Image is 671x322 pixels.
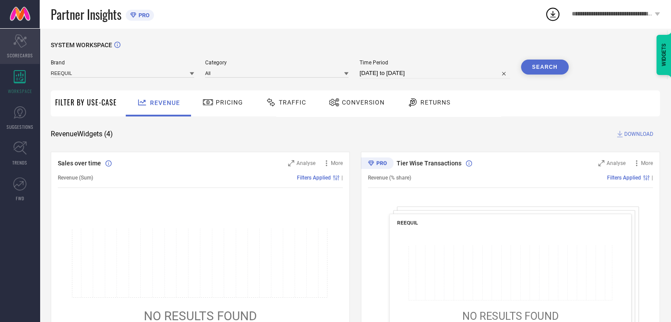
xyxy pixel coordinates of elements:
span: Conversion [342,99,385,106]
span: SYSTEM WORKSPACE [51,41,112,49]
span: DOWNLOAD [624,130,653,139]
span: REEQUIL [397,220,418,226]
span: TRENDS [12,159,27,166]
span: Time Period [360,60,510,66]
div: Open download list [545,6,561,22]
span: PRO [136,12,150,19]
span: SUGGESTIONS [7,124,34,130]
span: Filters Applied [607,175,641,181]
span: Revenue [150,99,180,106]
span: Partner Insights [51,5,121,23]
span: | [341,175,343,181]
span: Analyse [296,160,315,166]
span: More [641,160,653,166]
span: Traffic [279,99,306,106]
span: Tier Wise Transactions [397,160,461,167]
svg: Zoom [288,160,294,166]
span: Revenue (% share) [368,175,411,181]
span: Filters Applied [297,175,331,181]
div: Premium [361,157,394,171]
span: SCORECARDS [7,52,33,59]
span: Sales over time [58,160,101,167]
span: Revenue (Sum) [58,175,93,181]
span: Analyse [607,160,626,166]
span: Brand [51,60,194,66]
span: Returns [420,99,450,106]
input: Select time period [360,68,510,79]
button: Search [521,60,569,75]
span: Category [205,60,349,66]
span: Filter By Use-Case [55,97,117,108]
span: Revenue Widgets ( 4 ) [51,130,113,139]
span: FWD [16,195,24,202]
svg: Zoom [598,160,604,166]
span: Pricing [216,99,243,106]
span: More [331,160,343,166]
span: WORKSPACE [8,88,32,94]
span: | [652,175,653,181]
